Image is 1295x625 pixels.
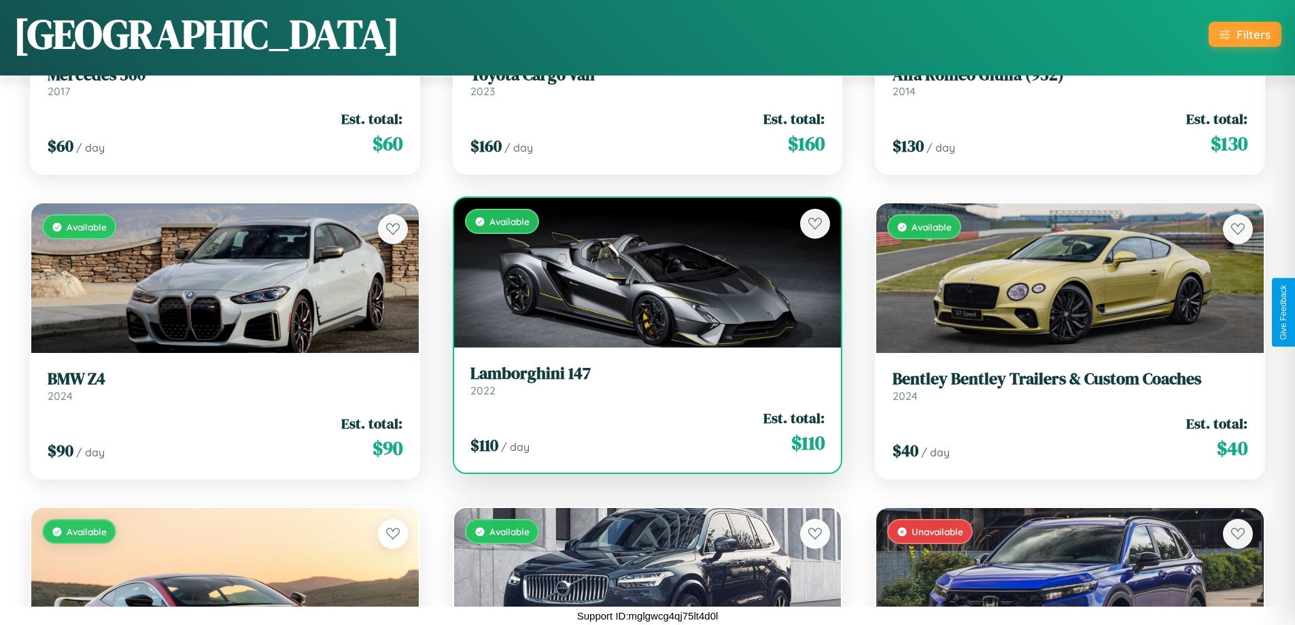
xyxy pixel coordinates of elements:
[1211,130,1247,157] span: $ 130
[470,384,496,397] span: 2022
[341,413,402,433] span: Est. total:
[48,439,73,462] span: $ 90
[373,435,402,462] span: $ 90
[470,434,498,456] span: $ 110
[67,221,107,233] span: Available
[470,135,502,157] span: $ 160
[48,369,402,403] a: BMW Z42024
[67,526,107,537] span: Available
[577,607,719,625] p: Support ID: mglgwcg4qj75lt4d0l
[893,369,1247,403] a: Bentley Bentley Trailers & Custom Coaches2024
[373,130,402,157] span: $ 60
[341,109,402,129] span: Est. total:
[912,526,963,537] span: Unavailable
[14,6,400,62] h1: [GEOGRAPHIC_DATA]
[504,141,533,154] span: / day
[76,141,105,154] span: / day
[489,216,530,227] span: Available
[893,65,1247,99] a: Alfa Romeo Giulia (952)2014
[921,445,950,459] span: / day
[893,135,924,157] span: $ 130
[470,65,825,99] a: Toyota Cargo Van2023
[1186,109,1247,129] span: Est. total:
[470,84,495,98] span: 2023
[927,141,955,154] span: / day
[791,429,825,456] span: $ 110
[48,84,70,98] span: 2017
[893,389,918,403] span: 2024
[489,526,530,537] span: Available
[1209,22,1281,47] button: Filters
[763,109,825,129] span: Est. total:
[1237,27,1271,41] div: Filters
[893,369,1247,389] h3: Bentley Bentley Trailers & Custom Coaches
[48,135,73,157] span: $ 60
[912,221,952,233] span: Available
[470,364,825,384] h3: Lamborghini 147
[1217,435,1247,462] span: $ 40
[76,445,105,459] span: / day
[501,440,530,454] span: / day
[893,84,916,98] span: 2014
[1186,413,1247,433] span: Est. total:
[788,130,825,157] span: $ 160
[48,369,402,389] h3: BMW Z4
[470,364,825,397] a: Lamborghini 1472022
[763,408,825,428] span: Est. total:
[893,439,918,462] span: $ 40
[48,65,402,99] a: Mercedes 5602017
[1279,285,1288,340] div: Give Feedback
[48,389,73,403] span: 2024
